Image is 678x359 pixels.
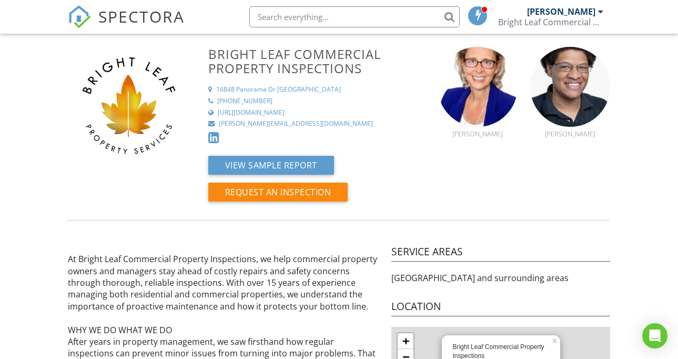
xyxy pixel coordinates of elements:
input: Search everything... [249,6,460,27]
a: [PERSON_NAME][EMAIL_ADDRESS][DOMAIN_NAME] [208,119,426,128]
img: BL%20Logo.png [68,47,193,164]
p: [GEOGRAPHIC_DATA] and surrounding areas [391,272,610,284]
button: Request An Inspection [208,183,348,202]
a: Request An Inspection [208,190,348,201]
div: [PERSON_NAME][EMAIL_ADDRESS][DOMAIN_NAME] [219,119,373,128]
img: michele.odems1_1_white_background.jpg [438,47,518,127]
a: Zoom in [398,333,413,349]
div: Bright Leaf Commercial Property Inspections [498,17,603,27]
div: [URL][DOMAIN_NAME] [218,108,285,117]
h3: Bright Leaf Commercial Property Inspections [208,47,426,75]
a: [URL][DOMAIN_NAME] [208,108,426,117]
img: rpm_headshots_nathan_1.jpg [530,47,610,127]
a: [PERSON_NAME] [438,118,518,138]
img: The Best Home Inspection Software - Spectora [68,5,91,28]
div: [PERSON_NAME] [527,6,595,17]
div: 16848 Panorama Dr [216,85,276,94]
div: [PERSON_NAME] [438,129,518,138]
a: [PHONE_NUMBER] [208,97,426,106]
div: [PERSON_NAME] [530,129,610,138]
div: [GEOGRAPHIC_DATA] [277,85,341,94]
h4: Location [391,300,610,316]
a: [PERSON_NAME] [530,118,610,138]
a: 16848 Panorama Dr [GEOGRAPHIC_DATA] [208,85,426,94]
a: × [551,335,560,343]
span: SPECTORA [98,5,185,27]
div: Open Intercom Messenger [642,323,667,348]
a: SPECTORA [68,14,185,36]
button: View Sample Report [208,156,334,175]
div: [PHONE_NUMBER] [217,97,272,106]
h4: Service Areas [391,245,610,262]
a: View Sample Report [208,163,334,174]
